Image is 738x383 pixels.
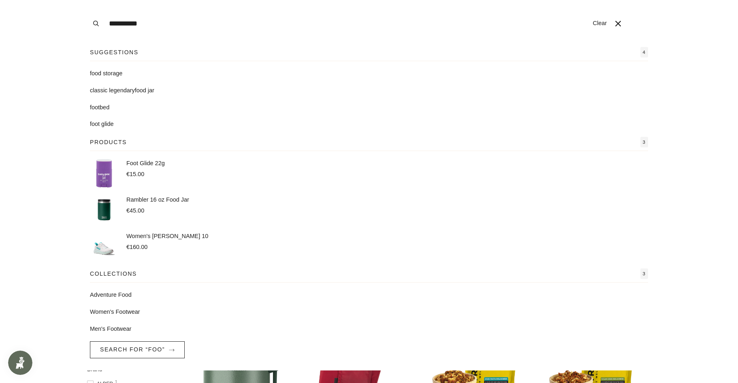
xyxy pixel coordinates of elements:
[90,291,648,333] ul: Collections
[143,87,154,94] span: d jar
[126,232,208,241] p: Women's [PERSON_NAME] 10
[90,196,648,224] a: Rambler 16 oz Food Jar €45.00
[90,69,648,129] ul: Suggestions
[90,291,648,300] a: Adventure Food
[90,69,648,78] a: food storage
[90,48,139,57] p: Suggestions
[90,232,648,260] a: Women's [PERSON_NAME] 10 €160.00
[126,196,189,204] p: Rambler 16 oz Food Jar
[90,196,118,224] img: Rambler 16 oz Food Jar
[90,159,118,187] img: Foot Glide 22g
[126,207,144,214] span: €45.00
[98,104,109,111] span: tbed
[8,351,32,375] iframe: Button to open loyalty program pop-up
[126,244,147,250] span: €160.00
[90,86,648,95] a: classic legendaryfood jar
[90,121,98,127] mark: foo
[126,171,144,177] span: €15.00
[126,159,165,168] p: Foot Glide 22g
[90,103,648,112] a: footbed
[640,47,648,57] span: 4
[90,120,648,129] a: foot glide
[90,232,118,260] img: Women's Clifton 10
[90,47,648,370] div: Search for “foo”
[90,87,135,94] span: classic legendary
[640,137,648,147] span: 3
[90,159,648,260] ul: Products
[98,70,122,77] span: d storage
[640,268,648,279] span: 3
[90,159,648,187] a: Foot Glide 22g €15.00
[90,104,98,111] mark: foo
[135,87,143,94] mark: foo
[100,346,165,353] span: Search for “foo”
[98,121,114,127] span: t glide
[90,270,137,278] p: Collections
[90,138,127,147] p: Products
[90,70,98,77] mark: foo
[90,308,648,317] a: Women's Footwear
[90,325,648,334] a: Men's Footwear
